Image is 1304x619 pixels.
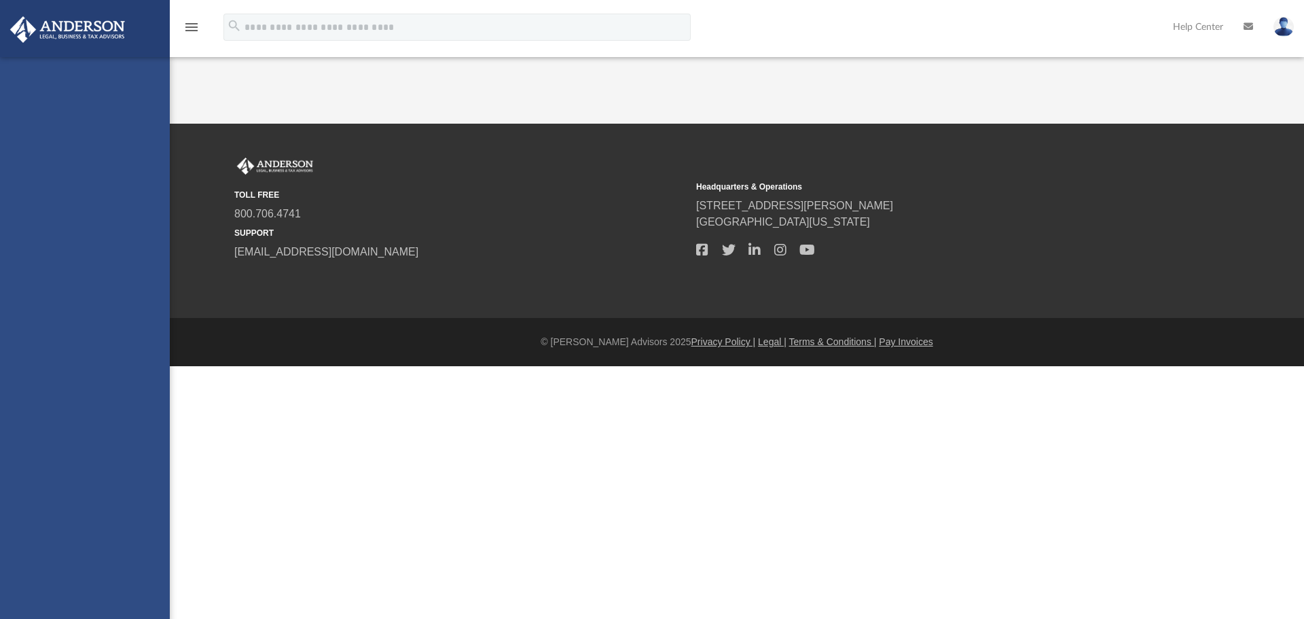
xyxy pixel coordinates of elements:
a: [STREET_ADDRESS][PERSON_NAME] [696,200,893,211]
a: Privacy Policy | [691,336,756,347]
i: search [227,18,242,33]
a: Terms & Conditions | [789,336,877,347]
a: [EMAIL_ADDRESS][DOMAIN_NAME] [234,246,418,258]
div: © [PERSON_NAME] Advisors 2025 [170,335,1304,349]
img: User Pic [1273,17,1294,37]
small: Headquarters & Operations [696,181,1148,193]
img: Anderson Advisors Platinum Portal [6,16,129,43]
a: [GEOGRAPHIC_DATA][US_STATE] [696,216,870,228]
img: Anderson Advisors Platinum Portal [234,158,316,175]
a: Pay Invoices [879,336,932,347]
a: Legal | [758,336,786,347]
a: 800.706.4741 [234,208,301,219]
small: TOLL FREE [234,189,687,201]
a: menu [183,26,200,35]
i: menu [183,19,200,35]
small: SUPPORT [234,227,687,239]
